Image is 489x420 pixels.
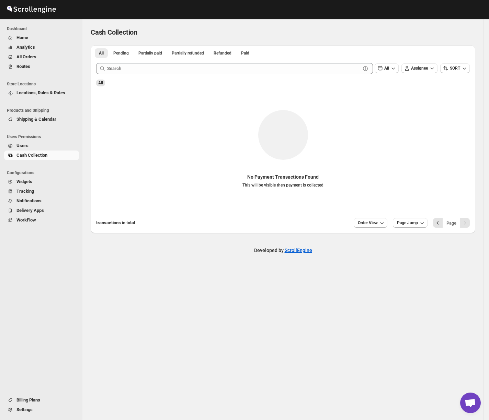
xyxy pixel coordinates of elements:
button: Shipping & Calendar [4,115,79,124]
button: Notifications [4,196,79,206]
span: Products and Shipping [7,108,79,113]
span: Cash Collection [91,28,137,36]
button: Previous [433,218,443,228]
button: Order View [354,218,387,228]
button: Widgets [4,177,79,187]
span: Configurations [7,170,79,176]
div: دردشة مفتوحة [460,393,481,413]
button: Locations, Rules & Rates [4,88,79,98]
span: Page [446,220,456,226]
button: Tracking [4,187,79,196]
span: Page Jump [397,220,418,226]
span: Assignee [411,66,428,71]
button: Routes [4,62,79,71]
span: All Orders [16,54,36,59]
button: Delivery Apps [4,206,79,215]
button: Page Jump [393,218,428,228]
span: Home [16,35,28,40]
span: Delivery Apps [16,208,44,213]
span: Notifications [16,198,42,203]
button: Home [4,33,79,43]
button: Users [4,141,79,151]
button: Assignee [401,63,437,73]
button: Cash Collection [4,151,79,160]
button: SORT [440,63,470,73]
span: Cash Collection [16,153,47,158]
span: Tracking [16,189,34,194]
span: Partially paid [138,50,162,56]
span: WorkFlow [16,217,36,223]
span: Shipping & Calendar [16,117,56,122]
span: All [98,81,103,85]
span: Users [16,143,29,148]
span: Order View [358,220,378,226]
span: Routes [16,64,30,69]
span: Widgets [16,179,32,184]
p: Developed by [254,247,312,254]
span: Store Locations [7,81,79,87]
span: Pending [113,50,129,56]
span: Users Permissions [7,134,79,140]
span: Partially refunded [172,50,204,56]
span: Settings [16,407,33,412]
span: Paid [241,50,249,56]
nav: Pagination [433,218,470,228]
span: Dashboard [7,26,79,32]
span: All [99,50,104,56]
button: Analytics [4,43,79,52]
span: SORT [450,66,460,71]
span: Analytics [16,45,35,50]
span: Refunded [214,50,231,56]
button: Billing Plans [4,395,79,405]
span: All [384,66,389,71]
span: transactions in total [96,220,135,225]
input: Search [107,63,361,74]
a: ScrollEngine [285,248,312,253]
button: All [375,63,399,73]
button: Settings [4,405,79,415]
button: WorkFlow [4,215,79,225]
p: No Payment Transactions Found [242,173,323,180]
span: Locations, Rules & Rates [16,90,65,95]
span: Billing Plans [16,397,40,403]
p: This will be visible then payment is collected [242,182,323,188]
button: All Orders [4,52,79,62]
